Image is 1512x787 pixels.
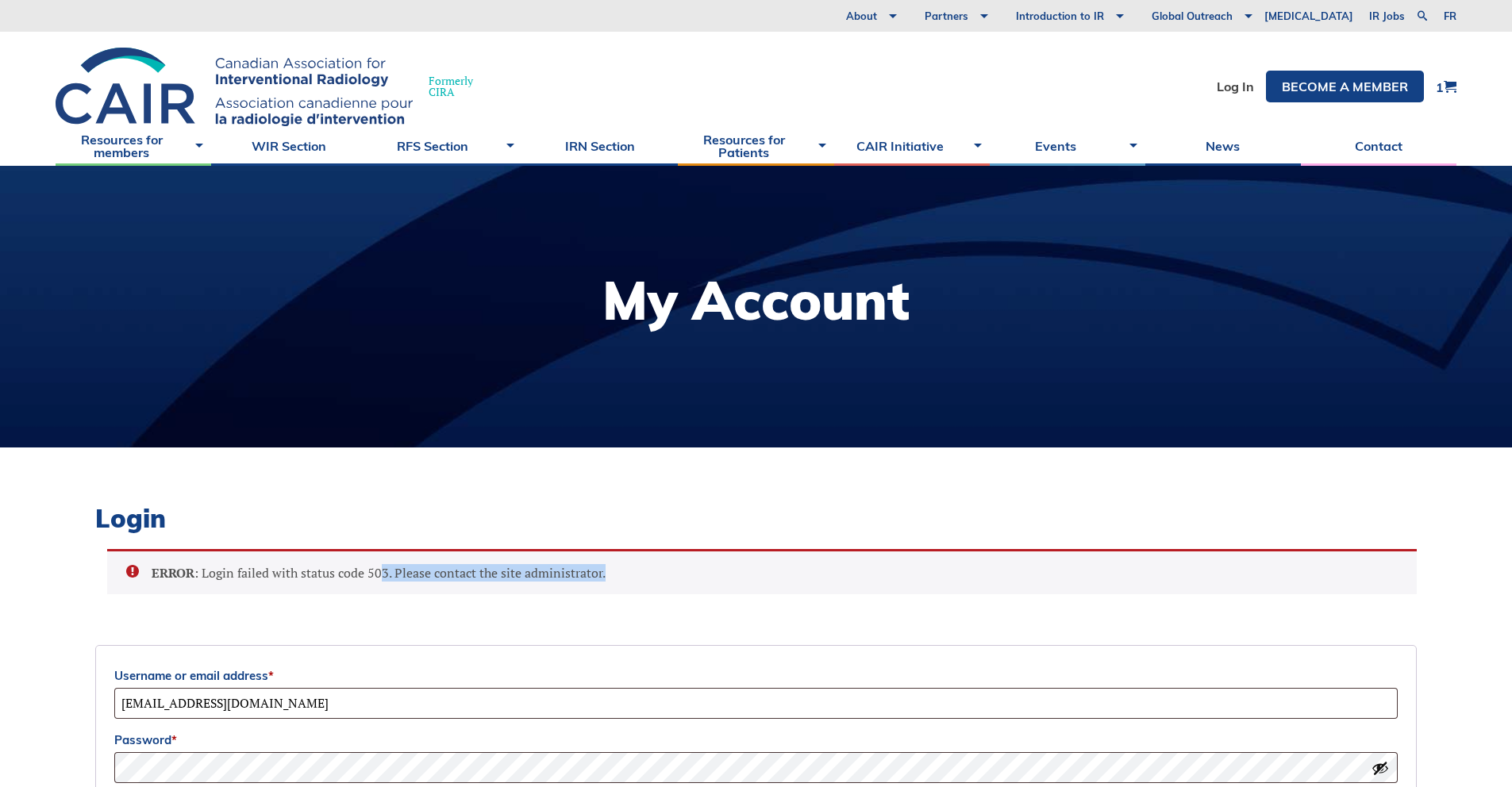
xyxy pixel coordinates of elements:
[990,126,1145,166] a: Events
[367,126,522,166] a: RFS Section
[152,564,194,582] strong: ERROR
[1444,11,1456,21] a: fr
[1217,80,1254,93] a: Log In
[1372,759,1389,777] button: Show password
[211,126,367,166] a: WIR Section
[114,664,1398,688] label: Username or email address
[114,728,1398,752] label: Password
[429,75,473,98] span: Formerly CIRA
[1266,71,1424,102] a: Become a member
[152,564,1391,582] li: : Login failed with status code 503. Please contact the site administrator.
[56,126,211,166] a: Resources for members
[95,503,1417,533] h2: Login
[1436,80,1456,94] a: 1
[56,48,413,126] img: CIRA
[522,126,678,166] a: IRN Section
[602,274,910,327] h1: My Account
[56,48,489,126] a: FormerlyCIRA
[1145,126,1301,166] a: News
[834,126,990,166] a: CAIR Initiative
[1301,126,1456,166] a: Contact
[678,126,833,166] a: Resources for Patients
